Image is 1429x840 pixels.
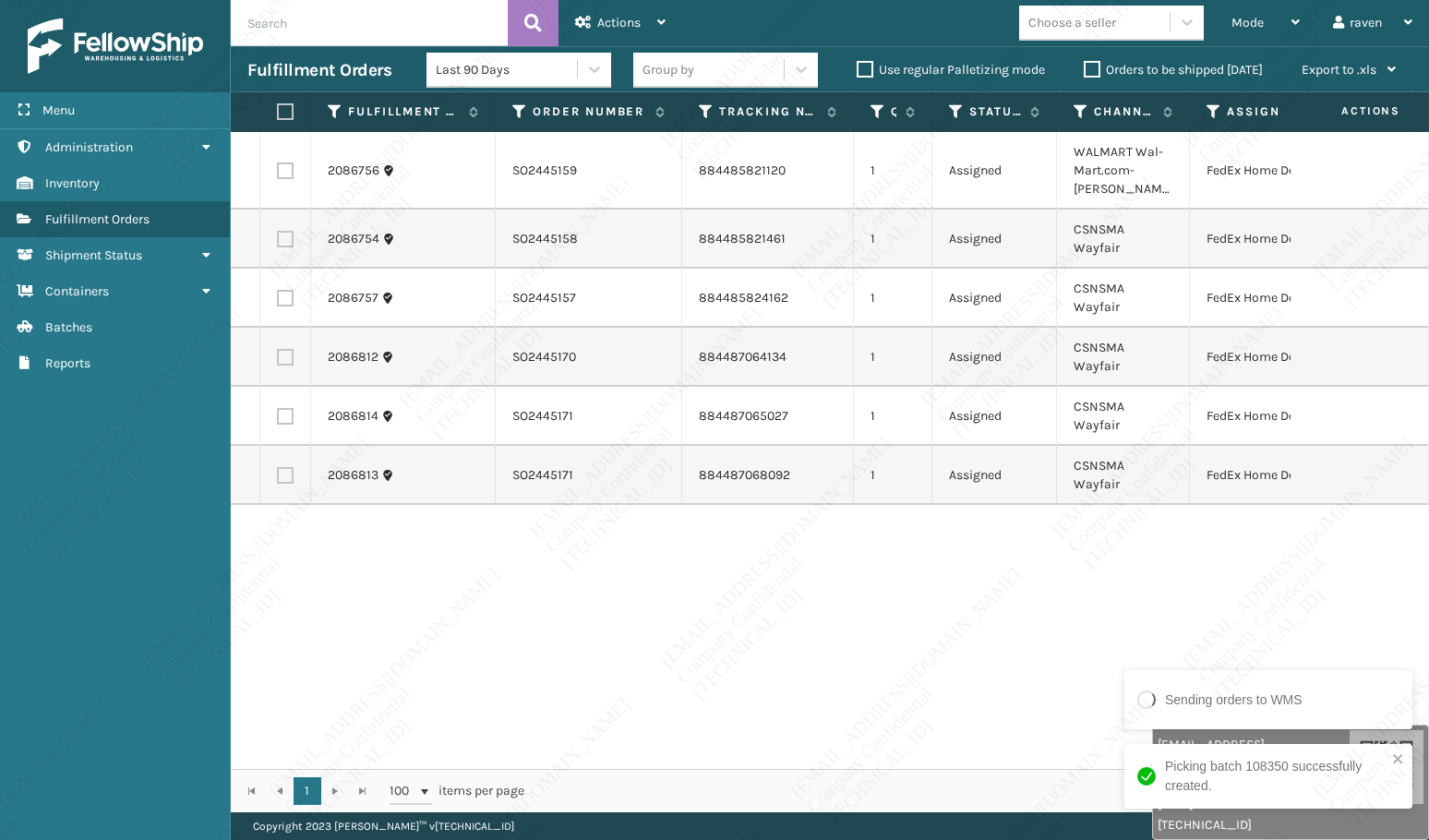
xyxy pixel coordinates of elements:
a: 2086812 [328,348,378,366]
td: CSNSMA Wayfair [1057,269,1190,328]
img: logo [28,18,203,74]
span: items per page [390,777,524,805]
label: Quantity [891,103,896,120]
span: Menu [42,102,75,118]
div: Sending orders to WMS [1165,690,1303,710]
a: 884485821120 [699,162,786,178]
td: Assigned [932,328,1057,387]
span: Actions [597,15,641,30]
td: FedEx Home Delivery [1190,132,1366,210]
td: 1 [854,387,932,446]
span: Administration [45,139,133,155]
td: SO2445159 [496,132,682,210]
a: 884487065027 [699,408,788,424]
td: FedEx Home Delivery [1190,328,1366,387]
td: WALMART Wal-Mart.com-[PERSON_NAME] [1057,132,1190,210]
span: Export to .xls [1302,62,1376,78]
a: 2086813 [328,466,378,485]
label: Status [969,103,1021,120]
span: Containers [45,283,109,299]
td: SO2445157 [496,269,682,328]
label: Fulfillment Order Id [348,103,460,120]
a: 2086756 [328,162,379,180]
td: SO2445158 [496,210,682,269]
h3: Fulfillment Orders [247,59,391,81]
label: Order Number [533,103,646,120]
td: CSNSMA Wayfair [1057,387,1190,446]
td: CSNSMA Wayfair [1057,446,1190,505]
span: Batches [45,319,92,335]
div: 1 - 6 of 6 items [550,782,1409,800]
td: FedEx Home Delivery [1190,387,1366,446]
td: 1 [854,446,932,505]
td: 1 [854,132,932,210]
a: 1 [294,777,321,805]
p: Copyright 2023 [PERSON_NAME]™ v [TECHNICAL_ID] [253,812,514,840]
td: FedEx Home Delivery [1190,269,1366,328]
td: Assigned [932,269,1057,328]
td: 1 [854,269,932,328]
td: CSNSMA Wayfair [1057,210,1190,269]
label: Channel [1094,103,1154,120]
label: Use regular Palletizing mode [857,62,1045,78]
button: close [1392,751,1405,769]
div: Last 90 Days [436,60,579,79]
div: Picking batch 108350 successfully created. [1165,757,1387,796]
span: Fulfillment Orders [45,211,150,227]
a: 884485821461 [699,231,786,246]
td: FedEx Home Delivery [1190,446,1366,505]
a: 884487068092 [699,467,790,483]
a: 2086814 [328,407,378,426]
td: Assigned [932,132,1057,210]
label: Tracking Number [719,103,818,120]
span: Actions [1283,96,1411,126]
span: Shipment Status [45,247,142,263]
div: Choose a seller [1028,13,1116,32]
td: FedEx Home Delivery [1190,210,1366,269]
td: SO2445171 [496,446,682,505]
label: Orders to be shipped [DATE] [1084,62,1263,78]
td: SO2445171 [496,387,682,446]
td: SO2445170 [496,328,682,387]
label: Assigned Carrier Service [1227,103,1330,120]
a: 884487064134 [699,349,787,365]
a: 884485824162 [699,290,788,306]
td: Assigned [932,387,1057,446]
a: 2086754 [328,230,379,248]
span: Reports [45,355,90,371]
td: 1 [854,328,932,387]
td: Assigned [932,446,1057,505]
td: Assigned [932,210,1057,269]
span: Inventory [45,175,100,191]
td: CSNSMA Wayfair [1057,328,1190,387]
a: 2086757 [328,289,378,307]
span: 100 [390,782,417,800]
div: Group by [642,60,694,79]
td: 1 [854,210,932,269]
span: Mode [1231,15,1264,30]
